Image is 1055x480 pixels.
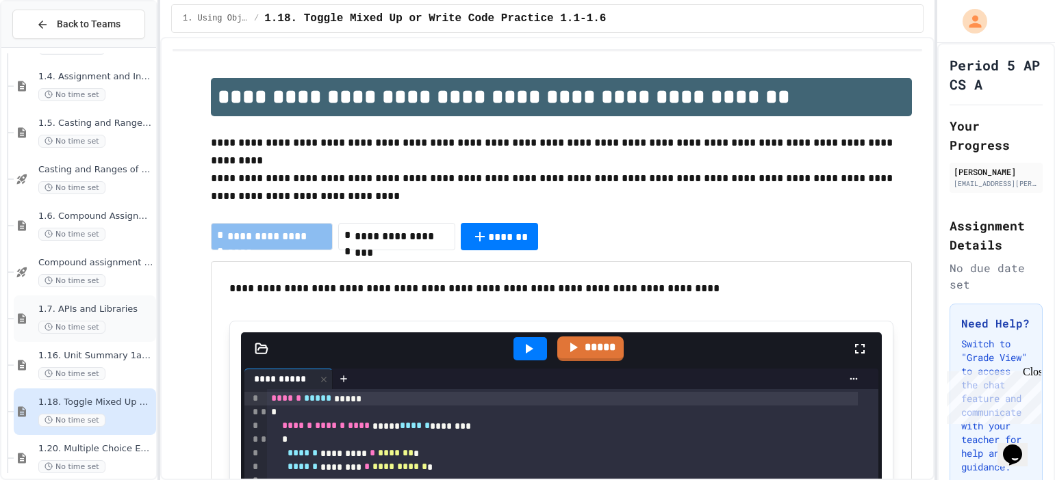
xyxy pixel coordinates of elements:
[254,13,259,24] span: /
[38,367,105,380] span: No time set
[38,257,153,269] span: Compound assignment operators - Quiz
[38,350,153,362] span: 1.16. Unit Summary 1a (1.1-1.6)
[38,414,105,427] span: No time set
[38,460,105,473] span: No time set
[954,178,1039,189] div: [EMAIL_ADDRESS][PERSON_NAME][PERSON_NAME][DOMAIN_NAME]
[948,5,991,37] div: My Account
[38,164,153,176] span: Casting and Ranges of variables - Quiz
[38,88,105,101] span: No time set
[941,366,1041,424] iframe: chat widget
[950,116,1043,155] h2: Your Progress
[38,321,105,334] span: No time set
[38,397,153,408] span: 1.18. Toggle Mixed Up or Write Code Practice 1.1-1.6
[38,304,153,315] span: 1.7. APIs and Libraries
[57,17,120,31] span: Back to Teams
[264,10,606,27] span: 1.18. Toggle Mixed Up or Write Code Practice 1.1-1.6
[183,13,249,24] span: 1. Using Objects and Methods
[38,228,105,241] span: No time set
[950,55,1043,94] h1: Period 5 AP CS A
[38,118,153,129] span: 1.5. Casting and Ranges of Values
[38,274,105,287] span: No time set
[997,425,1041,466] iframe: chat widget
[961,337,1031,474] p: Switch to "Grade View" to access the chat feature and communicate with your teacher for help and ...
[38,181,105,194] span: No time set
[950,216,1043,254] h2: Assignment Details
[950,260,1043,293] div: No due date set
[5,5,94,87] div: Chat with us now!Close
[38,135,105,148] span: No time set
[38,71,153,83] span: 1.4. Assignment and Input
[12,10,145,39] button: Back to Teams
[961,315,1031,332] h3: Need Help?
[38,443,153,455] span: 1.20. Multiple Choice Exercises for Unit 1a (1.1-1.6)
[954,165,1039,178] div: [PERSON_NAME]
[38,211,153,222] span: 1.6. Compound Assignment Operators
